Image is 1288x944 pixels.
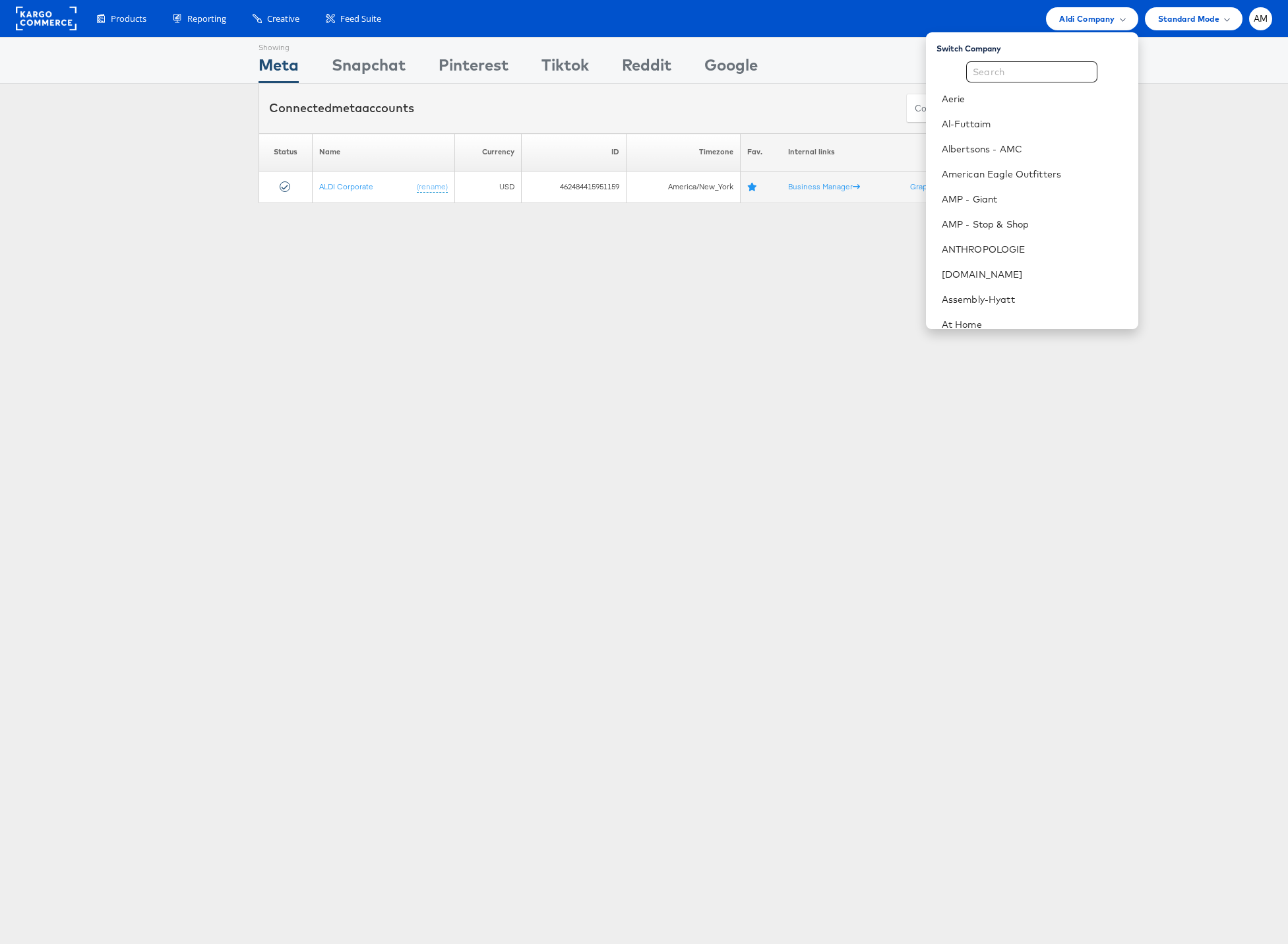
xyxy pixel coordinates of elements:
a: (rename) [417,181,448,192]
a: At Home [942,318,1128,331]
a: Aerie [942,92,1128,106]
td: 462484415951159 [521,171,627,203]
div: Google [704,53,758,83]
input: Search [966,61,1097,82]
div: Showing [259,38,299,53]
a: AMP - Giant [942,193,1128,206]
div: Reddit [622,53,671,83]
th: Name [313,133,455,171]
th: Status [259,133,313,171]
a: Graph Explorer [910,181,971,191]
div: Meta [259,53,299,83]
a: ANTHROPOLOGIE [942,243,1128,256]
span: Products [111,13,146,25]
div: Snapchat [332,53,406,83]
span: Feed Suite [340,13,381,25]
a: [DOMAIN_NAME] [942,268,1128,281]
a: Assembly-Hyatt [942,293,1128,306]
div: Tiktok [541,53,589,83]
th: ID [521,133,627,171]
span: AM [1254,15,1268,23]
th: Currency [455,133,522,171]
a: American Eagle Outfitters [942,168,1128,181]
span: Standard Mode [1158,12,1219,26]
td: USD [455,171,522,203]
a: Albertsons - AMC [942,142,1128,156]
td: America/New_York [627,171,741,203]
th: Timezone [627,133,741,171]
span: Aldi Company [1059,12,1115,26]
a: AMP - Stop & Shop [942,218,1128,231]
div: Switch Company [936,38,1138,54]
span: meta [332,100,362,115]
button: ConnectmetaAccounts [906,94,1020,123]
a: Al-Futtaim [942,117,1128,131]
span: Creative [267,13,299,25]
a: ALDI Corporate [319,181,373,191]
a: Business Manager [788,181,860,191]
div: Pinterest [439,53,508,83]
div: Connected accounts [269,100,414,117]
span: Reporting [187,13,226,25]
